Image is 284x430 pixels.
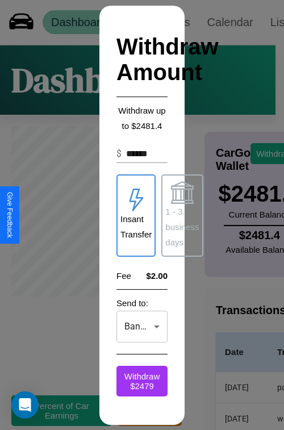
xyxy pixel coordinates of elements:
h2: Withdraw Amount [116,23,168,97]
div: Give Feedback [6,192,14,238]
button: Withdraw $2479 [116,366,168,396]
div: Open Intercom Messenger [11,391,39,419]
p: Fee [116,268,131,283]
p: 1 - 3 business days [165,204,199,250]
p: $ [116,147,122,161]
div: Banky McBankface [116,311,168,343]
p: Insant Transfer [120,211,152,242]
p: Send to: [116,295,168,311]
h4: $2.00 [146,271,168,281]
p: Withdraw up to $ 2481.4 [116,103,168,133]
